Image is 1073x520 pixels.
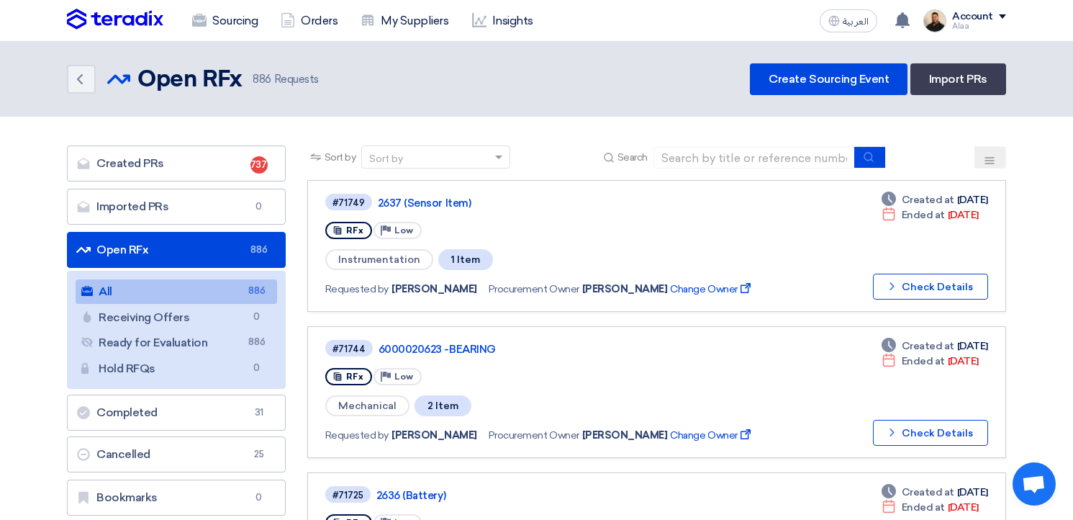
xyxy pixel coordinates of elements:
span: Created at [902,339,954,354]
span: 25 [250,447,268,462]
div: Alaa [952,22,1006,30]
span: Instrumentation [325,249,433,270]
span: [PERSON_NAME] [391,282,477,297]
div: [DATE] [882,207,979,223]
a: Open RFx886 [67,232,286,268]
span: Mechanical [325,395,409,416]
a: Sourcing [181,5,269,37]
a: Bookmarks0 [67,480,286,516]
h2: Open RFx [137,66,241,94]
span: [PERSON_NAME] [391,428,477,443]
a: 2637 (Sensor Item) [378,197,738,210]
div: Account [952,11,993,23]
span: 886 [248,335,266,350]
span: Low [394,372,413,382]
button: Check Details [873,420,988,446]
span: Requested by [325,428,389,443]
span: 0 [248,310,266,325]
a: Ready for Evaluation [76,331,277,355]
span: Requested by [325,282,389,297]
span: Created at [902,192,954,207]
span: Ended at [902,207,945,223]
span: Low [394,225,413,236]
a: Orders [269,5,349,37]
div: [DATE] [882,354,979,369]
a: 2636 (Battery) [376,489,736,502]
div: [DATE] [882,485,988,500]
div: [DATE] [882,339,988,354]
a: All [76,279,277,304]
span: Created at [902,485,954,500]
span: Change Owner [670,282,753,297]
span: Requests [253,71,319,88]
span: Change Owner [670,428,753,443]
span: 0 [250,200,268,214]
div: #71744 [332,344,366,354]
span: Procurement Owner [489,282,579,297]
button: Check Details [873,274,988,300]
span: 1 Item [438,249,493,270]
span: Search [617,150,648,165]
a: Import PRs [910,63,1006,95]
a: My Suppliers [349,5,460,37]
span: Sort by [325,150,356,165]
img: Teradix logo [67,9,163,30]
span: 2 Item [415,395,471,416]
div: Sort by [369,151,403,166]
button: العربية [820,9,877,32]
a: Create Sourcing Event [750,63,907,95]
span: 0 [248,361,266,376]
div: #71725 [332,490,363,500]
img: MAA_1717931611039.JPG [923,9,946,32]
a: Insights [461,5,545,37]
span: 31 [250,405,268,420]
span: 0 [250,490,268,505]
a: Hold RFQs [76,357,277,381]
a: Receiving Offers [76,305,277,330]
a: Created PRs737 [67,145,286,181]
span: Ended at [902,354,945,369]
div: Open chat [1013,462,1056,506]
div: [DATE] [882,500,979,515]
span: Ended at [902,500,945,515]
div: #71749 [332,198,365,207]
span: العربية [843,17,869,27]
span: RFx [346,225,363,236]
a: Imported PRs0 [67,189,286,225]
a: 6000020623 -BEARING [379,343,738,356]
div: [DATE] [882,192,988,207]
span: [PERSON_NAME] [582,282,668,297]
span: [PERSON_NAME] [582,428,668,443]
span: 886 [253,73,271,86]
span: RFx [346,372,363,382]
input: Search by title or reference number [653,147,855,169]
a: Cancelled25 [67,436,286,472]
span: 886 [248,284,266,299]
a: Completed31 [67,395,286,431]
span: 737 [250,156,268,174]
span: Procurement Owner [489,428,579,443]
span: 886 [250,243,268,257]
